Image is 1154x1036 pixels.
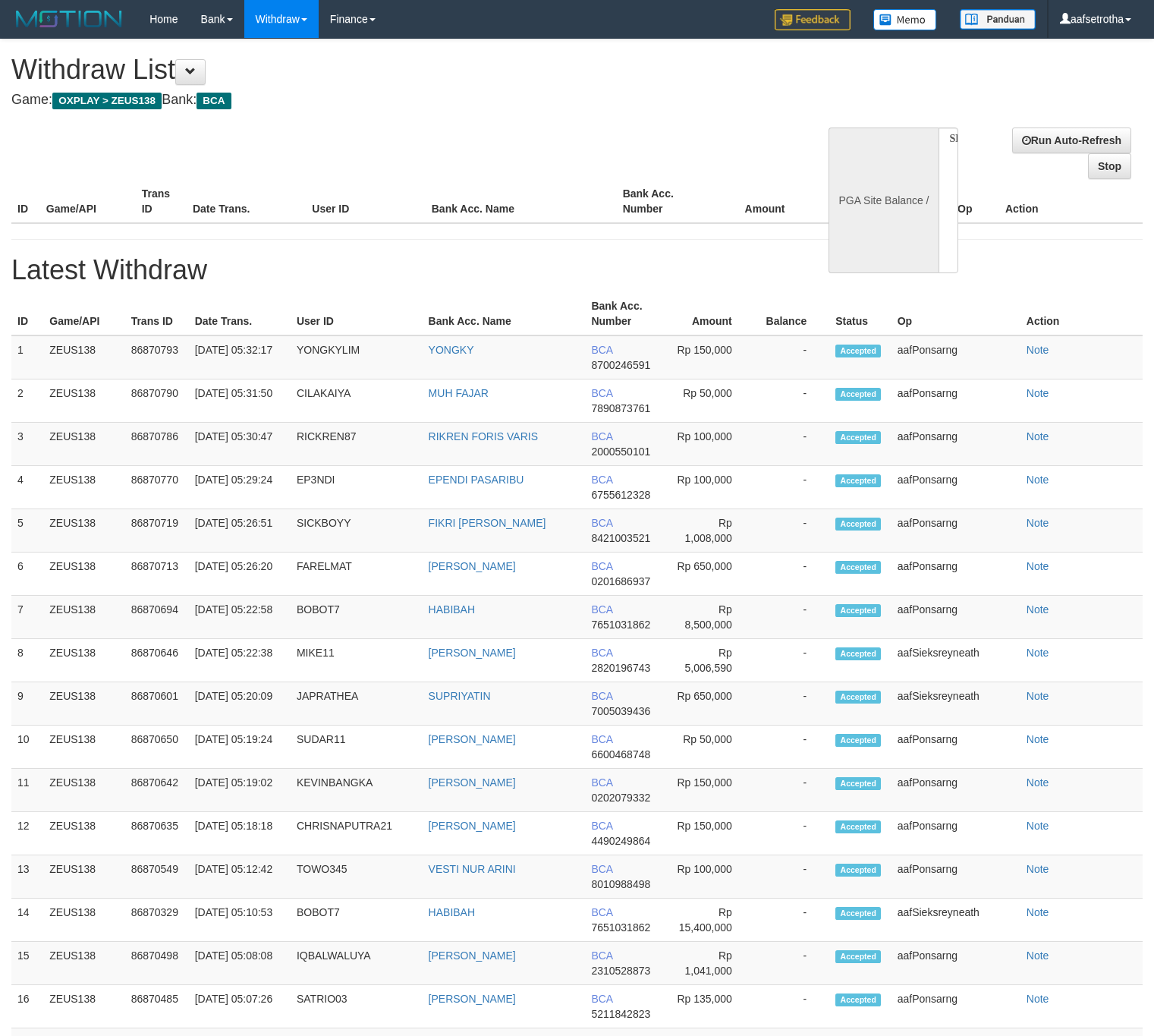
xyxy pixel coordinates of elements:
td: ZEUS138 [43,596,124,639]
td: TOWO345 [291,855,423,899]
td: 86870601 [125,682,189,726]
a: [PERSON_NAME] [429,733,516,745]
td: 14 [11,899,43,942]
td: Rp 1,041,000 [667,942,755,985]
td: RICKREN87 [291,423,423,466]
td: aafPonsarng [891,812,1020,855]
td: - [755,639,829,682]
td: [DATE] 05:29:24 [189,466,291,509]
span: 6600468748 [591,748,650,760]
td: 86870646 [125,639,189,682]
td: MIKE11 [291,639,423,682]
span: OXPLAY > ZEUS138 [52,93,162,109]
td: ZEUS138 [43,335,124,379]
th: Game/API [43,292,124,335]
span: Accepted [835,561,881,574]
span: Accepted [835,345,881,357]
a: Note [1027,949,1049,962]
td: [DATE] 05:10:53 [189,899,291,942]
span: BCA [591,560,612,572]
td: - [755,682,829,726]
th: Bank Acc. Number [585,292,666,335]
td: Rp 50,000 [667,726,755,769]
td: SATRIO03 [291,985,423,1028]
td: - [755,509,829,553]
td: aafPonsarng [891,423,1020,466]
span: Accepted [835,647,881,660]
img: Feedback.jpg [775,9,851,30]
div: PGA Site Balance / [829,128,938,273]
span: Accepted [835,431,881,444]
span: Accepted [835,993,881,1006]
th: Op [951,180,999,223]
td: ZEUS138 [43,509,124,553]
td: ZEUS138 [43,769,124,812]
td: ZEUS138 [43,942,124,985]
a: Run Auto-Refresh [1012,128,1131,153]
td: [DATE] 05:26:51 [189,509,291,553]
span: BCA [591,474,612,486]
td: Rp 1,008,000 [667,509,755,553]
span: BCA [591,906,612,918]
a: Note [1027,603,1049,616]
a: Note [1027,647,1049,659]
td: 86870713 [125,553,189,596]
a: [PERSON_NAME] [429,560,516,572]
a: [PERSON_NAME] [429,647,516,659]
td: [DATE] 05:31:50 [189,379,291,423]
td: [DATE] 05:18:18 [189,812,291,855]
span: Accepted [835,777,881,790]
th: Status [829,292,891,335]
td: 86870329 [125,899,189,942]
span: BCA [591,820,612,832]
td: 10 [11,726,43,769]
td: ZEUS138 [43,899,124,942]
img: Button%20Memo.svg [873,9,937,30]
td: CHRISNAPUTRA21 [291,812,423,855]
td: - [755,985,829,1028]
a: [PERSON_NAME] [429,949,516,962]
a: EPENDI PASARIBU [429,474,524,486]
th: ID [11,180,40,223]
a: Note [1027,430,1049,442]
th: Date Trans. [189,292,291,335]
a: Stop [1088,153,1131,179]
td: - [755,769,829,812]
td: ZEUS138 [43,682,124,726]
td: aafPonsarng [891,855,1020,899]
a: [PERSON_NAME] [429,776,516,789]
td: 6 [11,553,43,596]
th: Action [999,180,1143,223]
span: 2000550101 [591,446,650,458]
td: - [755,596,829,639]
td: [DATE] 05:19:24 [189,726,291,769]
td: 8 [11,639,43,682]
th: Date Trans. [187,180,306,223]
a: Note [1027,344,1049,356]
td: 86870650 [125,726,189,769]
td: ZEUS138 [43,553,124,596]
span: BCA [591,647,612,659]
td: 9 [11,682,43,726]
span: 5211842823 [591,1008,650,1020]
td: - [755,899,829,942]
img: MOTION_logo.png [11,8,127,30]
span: Accepted [835,691,881,704]
h4: Game: Bank: [11,93,754,108]
th: Balance [808,180,895,223]
a: VESTI NUR ARINI [429,863,516,875]
td: Rp 100,000 [667,466,755,509]
td: 12 [11,812,43,855]
td: 86870642 [125,769,189,812]
td: [DATE] 05:22:58 [189,596,291,639]
span: 2820196743 [591,662,650,674]
td: KEVINBANGKA [291,769,423,812]
td: Rp 650,000 [667,682,755,726]
a: Note [1027,906,1049,918]
td: 86870498 [125,942,189,985]
td: - [755,726,829,769]
td: aafSieksreyneath [891,899,1020,942]
td: ZEUS138 [43,379,124,423]
h1: Withdraw List [11,55,754,85]
td: Rp 100,000 [667,855,755,899]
